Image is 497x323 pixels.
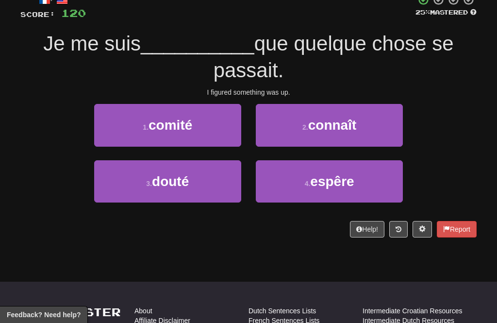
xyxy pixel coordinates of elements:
[256,104,403,146] button: 2.connaît
[310,174,354,189] span: espêre
[437,221,477,238] button: Report
[389,221,408,238] button: Round history (alt+y)
[415,8,477,17] div: Mastered
[302,123,308,131] small: 2 .
[61,7,86,19] span: 120
[141,32,254,55] span: __________
[43,32,141,55] span: Je me suis
[248,306,316,316] a: Dutch Sentences Lists
[415,8,430,16] span: 25 %
[308,118,357,133] span: connaît
[20,87,477,97] div: I figured something was up.
[305,180,311,187] small: 4 .
[152,174,189,189] span: douté
[363,306,462,316] a: Intermediate Croatian Resources
[350,221,384,238] button: Help!
[214,32,454,82] span: que quelque chose se passait.
[94,160,241,203] button: 3.douté
[146,180,152,187] small: 3 .
[149,118,192,133] span: comité
[256,160,403,203] button: 4.espêre
[7,310,81,320] span: Open feedback widget
[134,306,152,316] a: About
[94,104,241,146] button: 1.comité
[20,10,55,18] span: Score:
[143,123,149,131] small: 1 .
